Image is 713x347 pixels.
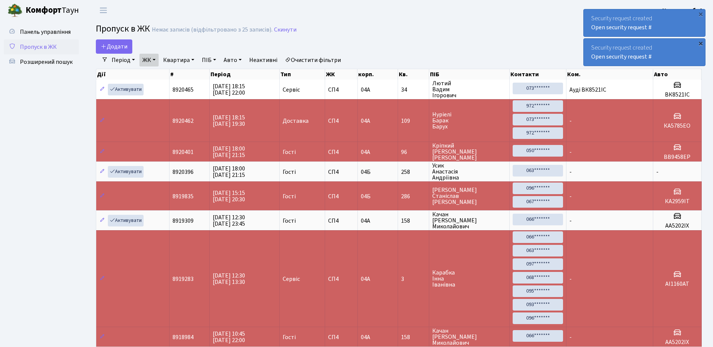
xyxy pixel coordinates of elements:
[108,215,144,226] a: Активувати
[283,218,296,224] span: Гості
[432,187,507,205] span: [PERSON_NAME] Станіслав [PERSON_NAME]
[429,69,510,80] th: ПІБ
[246,54,280,66] a: Неактивні
[274,26,297,33] a: Скинути
[432,211,507,229] span: Качан [PERSON_NAME] Миколайович
[4,39,79,54] a: Пропуск в ЖК
[4,24,79,39] a: Панель управління
[8,3,23,18] img: logo.png
[101,42,127,51] span: Додати
[401,334,425,340] span: 158
[328,87,354,93] span: СП4
[328,218,354,224] span: СП4
[357,69,398,80] th: корп.
[173,148,194,156] span: 8920401
[213,189,245,204] span: [DATE] 15:15 [DATE] 20:30
[569,168,572,176] span: -
[213,145,245,159] span: [DATE] 18:00 [DATE] 21:15
[656,281,698,288] h5: АІ1160АТ
[283,149,296,155] span: Гості
[96,22,150,35] span: Пропуск в ЖК
[139,54,159,66] a: ЖК
[401,193,425,199] span: 286
[432,270,507,288] span: Карабка Інна Іванівна
[432,143,507,161] span: Кріпкий [PERSON_NAME] [PERSON_NAME]
[213,82,245,97] span: [DATE] 18:15 [DATE] 22:00
[361,86,370,94] span: 04А
[325,69,358,80] th: ЖК
[361,275,370,283] span: 04А
[432,80,507,98] span: Лютий Вадим Ігорович
[361,333,370,341] span: 04А
[280,69,325,80] th: Тип
[328,169,354,175] span: СП4
[328,118,354,124] span: СП4
[569,148,572,156] span: -
[432,112,507,130] span: Нуріелі Барак Барух
[210,69,280,80] th: Період
[221,54,245,66] a: Авто
[213,164,245,179] span: [DATE] 18:00 [DATE] 21:15
[109,54,138,66] a: Період
[401,149,425,155] span: 96
[170,69,209,80] th: #
[173,333,194,341] span: 8918984
[160,54,197,66] a: Квартира
[569,117,572,125] span: -
[432,328,507,346] span: Качан [PERSON_NAME] Миколайович
[361,117,370,125] span: 04А
[108,166,144,178] a: Активувати
[20,43,57,51] span: Пропуск в ЖК
[510,69,566,80] th: Контакти
[328,334,354,340] span: СП4
[282,54,344,66] a: Очистити фільтри
[328,149,354,155] span: СП4
[283,169,296,175] span: Гості
[173,275,194,283] span: 8919283
[283,334,296,340] span: Гості
[398,69,429,80] th: Кв.
[401,276,425,282] span: 3
[656,91,698,98] h5: ВК8521ІС
[213,213,245,228] span: [DATE] 12:30 [DATE] 23:45
[656,222,698,229] h5: АА5202IX
[213,113,245,128] span: [DATE] 18:15 [DATE] 19:30
[283,193,296,199] span: Гості
[569,86,606,94] span: Ауді ВК8521ІС
[96,39,132,54] a: Додати
[656,198,698,205] h5: КА2959ІТ
[152,26,272,33] div: Немає записів (відфільтровано з 25 записів).
[656,168,659,176] span: -
[213,272,245,286] span: [DATE] 12:30 [DATE] 13:30
[432,163,507,181] span: Усик Анастасія Андріївна
[173,192,194,201] span: 8919835
[20,28,71,36] span: Панель управління
[591,23,652,32] a: Open security request #
[656,339,698,346] h5: АА5202IX
[283,276,300,282] span: Сервіс
[96,69,170,80] th: Дії
[361,168,371,176] span: 04Б
[569,192,572,201] span: -
[94,4,113,17] button: Переключити навігацію
[361,217,370,225] span: 04А
[569,333,572,341] span: -
[283,87,300,93] span: Сервіс
[361,148,370,156] span: 04А
[361,192,371,201] span: 04Б
[584,9,705,36] div: Security request created
[569,217,572,225] span: -
[173,86,194,94] span: 8920465
[566,69,653,80] th: Ком.
[108,84,144,95] a: Активувати
[26,4,79,17] span: Таун
[591,53,652,61] a: Open security request #
[401,169,425,175] span: 258
[697,10,704,18] div: ×
[173,168,194,176] span: 8920396
[213,330,245,344] span: [DATE] 10:45 [DATE] 22:00
[173,217,194,225] span: 8919309
[328,276,354,282] span: СП4
[656,122,698,130] h5: КА5785ЕО
[199,54,219,66] a: ПІБ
